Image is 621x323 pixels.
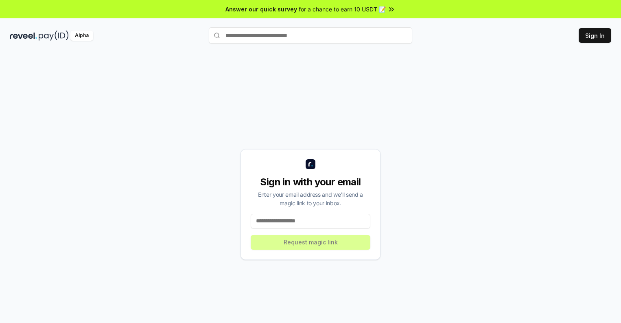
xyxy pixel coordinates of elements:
[10,31,37,41] img: reveel_dark
[225,5,297,13] span: Answer our quick survey
[306,159,315,169] img: logo_small
[251,190,370,207] div: Enter your email address and we’ll send a magic link to your inbox.
[70,31,93,41] div: Alpha
[39,31,69,41] img: pay_id
[579,28,611,43] button: Sign In
[299,5,386,13] span: for a chance to earn 10 USDT 📝
[251,176,370,189] div: Sign in with your email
